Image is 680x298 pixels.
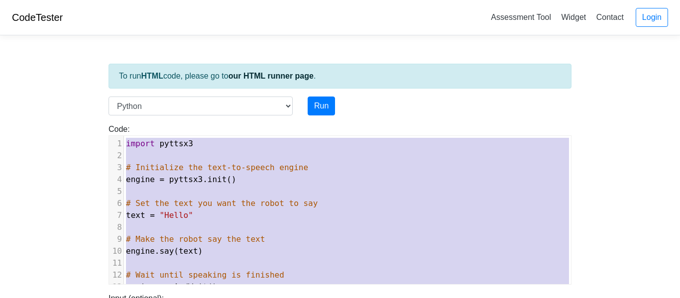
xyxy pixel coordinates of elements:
span: . ( ) [126,246,203,256]
span: # Set the text you want the robot to say [126,199,318,208]
span: say [159,246,174,256]
span: # Make the robot say the text [126,234,265,244]
div: 12 [109,269,123,281]
span: = [150,210,155,220]
div: 6 [109,198,123,209]
span: "Hello" [159,210,193,220]
span: text [126,210,145,220]
div: 3 [109,162,123,174]
span: runAndWait [159,282,207,292]
div: 4 [109,174,123,186]
span: . () [126,282,217,292]
div: 1 [109,138,123,150]
a: Widget [557,9,590,25]
button: Run [308,97,335,115]
span: engine [126,282,155,292]
div: Code: [101,123,579,285]
a: Contact [592,9,628,25]
a: our HTML runner page [228,72,314,80]
span: init [208,175,227,184]
span: engine [126,175,155,184]
div: 13 [109,281,123,293]
div: 9 [109,233,123,245]
a: Assessment Tool [487,9,555,25]
div: To run code, please go to . [109,64,571,89]
div: 5 [109,186,123,198]
a: CodeTester [12,12,63,23]
div: 8 [109,221,123,233]
span: # Initialize the text-to-speech engine [126,163,308,172]
div: 11 [109,257,123,269]
span: pyttsx3 [159,139,193,148]
strong: HTML [141,72,163,80]
span: text [179,246,198,256]
a: Login [636,8,668,27]
span: . () [126,175,236,184]
span: # Wait until speaking is finished [126,270,284,280]
span: pyttsx3 [169,175,203,184]
span: import [126,139,155,148]
div: 2 [109,150,123,162]
span: engine [126,246,155,256]
span: = [159,175,164,184]
div: 10 [109,245,123,257]
div: 7 [109,209,123,221]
